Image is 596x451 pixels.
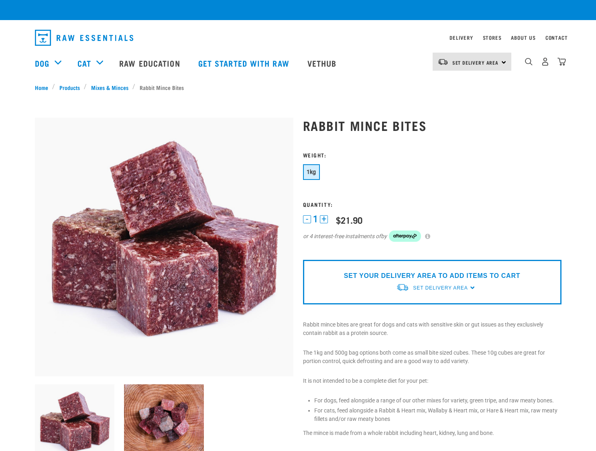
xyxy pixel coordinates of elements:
[303,152,561,158] h3: Weight:
[55,83,84,92] a: Products
[35,30,133,46] img: Raw Essentials Logo
[307,169,316,175] span: 1kg
[190,47,299,79] a: Get started with Raw
[303,377,561,385] p: It is not intended to be a complete diet for your pet:
[87,83,132,92] a: Mixes & Minces
[557,57,566,66] img: home-icon@2x.png
[35,83,561,92] nav: breadcrumbs
[303,320,561,337] p: Rabbit mince bites are great for dogs and cats with sensitive skin or gut issues as they exclusiv...
[303,118,561,133] h1: Rabbit Mince Bites
[336,215,362,225] div: $21.90
[389,231,421,242] img: Afterpay
[413,285,468,291] span: Set Delivery Area
[511,36,535,39] a: About Us
[299,47,347,79] a: Vethub
[35,118,293,376] img: Whole Minced Rabbit Cubes 01
[303,215,311,223] button: -
[450,36,473,39] a: Delivery
[111,47,190,79] a: Raw Education
[437,58,448,65] img: van-moving.png
[320,215,328,223] button: +
[314,406,561,423] li: For cats, feed alongside a Rabbit & Heart mix, Wallaby & Heart mix, or Hare & Heart mix, raw meat...
[545,36,568,39] a: Contact
[303,231,561,242] div: or 4 interest-free instalments of by
[483,36,502,39] a: Stores
[314,396,561,405] li: For dogs, feed alongside a range of our other mixes for variety, green tripe, and raw meaty bones.
[396,283,409,292] img: van-moving.png
[313,215,318,223] span: 1
[303,349,561,365] p: The 1kg and 500g bag options both come as small bite sized cubes. These 10g cubes are great for p...
[303,429,561,437] p: The mince is made from a whole rabbit including heart, kidney, lung and bone.
[35,83,53,92] a: Home
[303,164,320,180] button: 1kg
[452,61,499,64] span: Set Delivery Area
[525,58,533,65] img: home-icon-1@2x.png
[77,57,91,69] a: Cat
[303,201,561,207] h3: Quantity:
[344,271,520,281] p: SET YOUR DELIVERY AREA TO ADD ITEMS TO CART
[541,57,549,66] img: user.png
[35,57,49,69] a: Dog
[28,27,568,49] nav: dropdown navigation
